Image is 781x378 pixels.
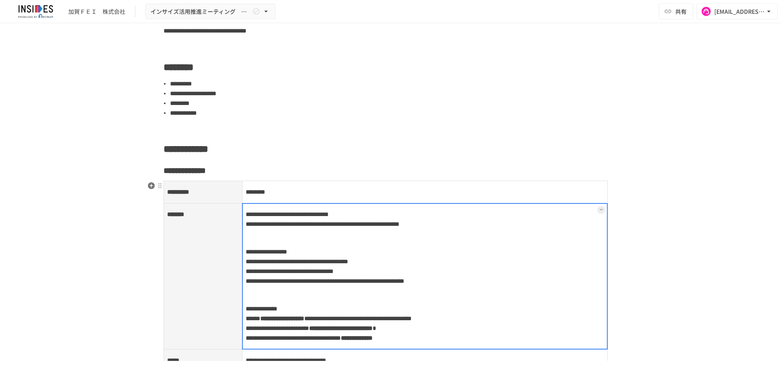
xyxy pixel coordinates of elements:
button: インサイズ活用推進ミーティング ～2回目～ [145,4,275,20]
div: 加賀ＦＥＩ 株式会社 [68,7,125,16]
span: インサイズ活用推進ミーティング ～2回目～ [151,7,251,17]
div: [EMAIL_ADDRESS][DOMAIN_NAME] [714,7,765,17]
img: JmGSPSkPjKwBq77AtHmwC7bJguQHJlCRQfAXtnx4WuV [10,5,62,18]
span: 共有 [675,7,687,16]
button: [EMAIL_ADDRESS][DOMAIN_NAME] [696,3,778,20]
button: 共有 [659,3,693,20]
